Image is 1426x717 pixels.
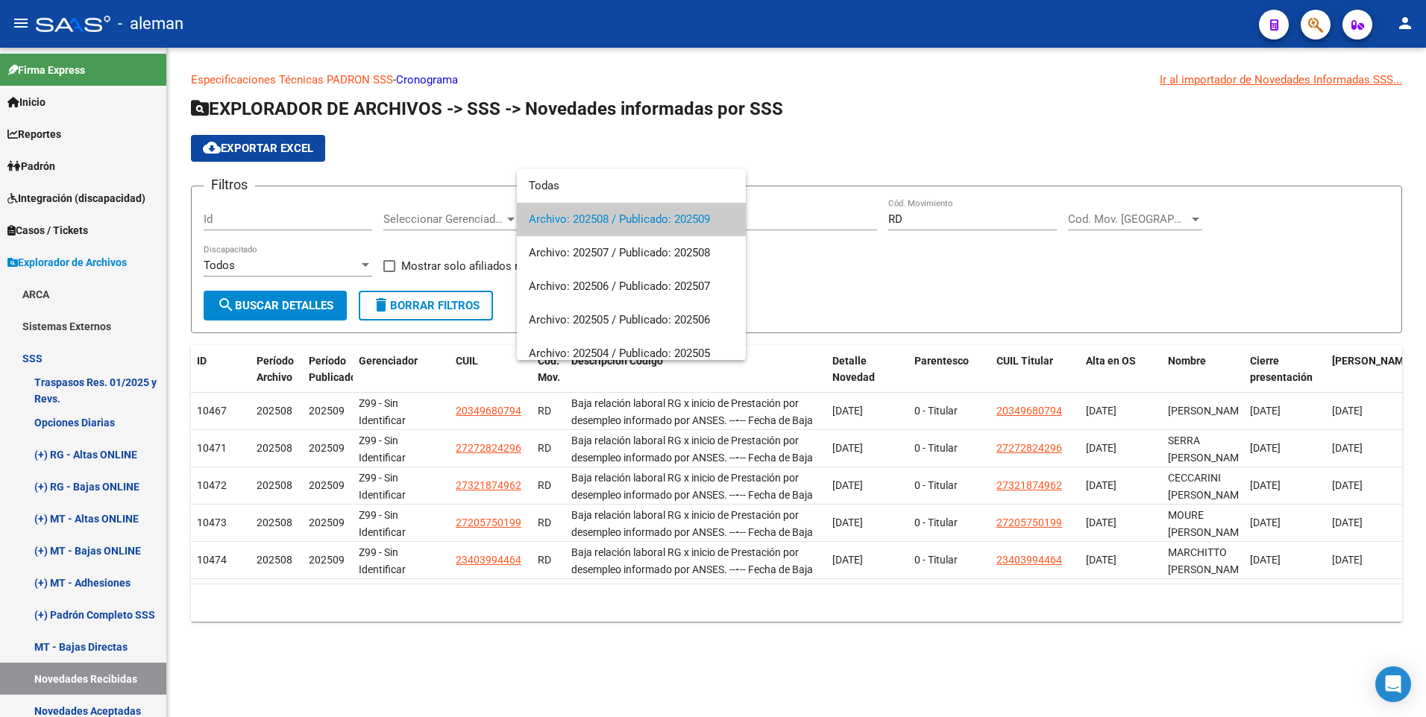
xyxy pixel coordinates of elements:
[529,303,734,337] span: Archivo: 202505 / Publicado: 202506
[529,236,734,270] span: Archivo: 202507 / Publicado: 202508
[529,270,734,303] span: Archivo: 202506 / Publicado: 202507
[529,169,734,203] span: Todas
[1375,666,1411,702] div: Open Intercom Messenger
[529,337,734,370] span: Archivo: 202504 / Publicado: 202505
[529,203,734,236] span: Archivo: 202508 / Publicado: 202509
